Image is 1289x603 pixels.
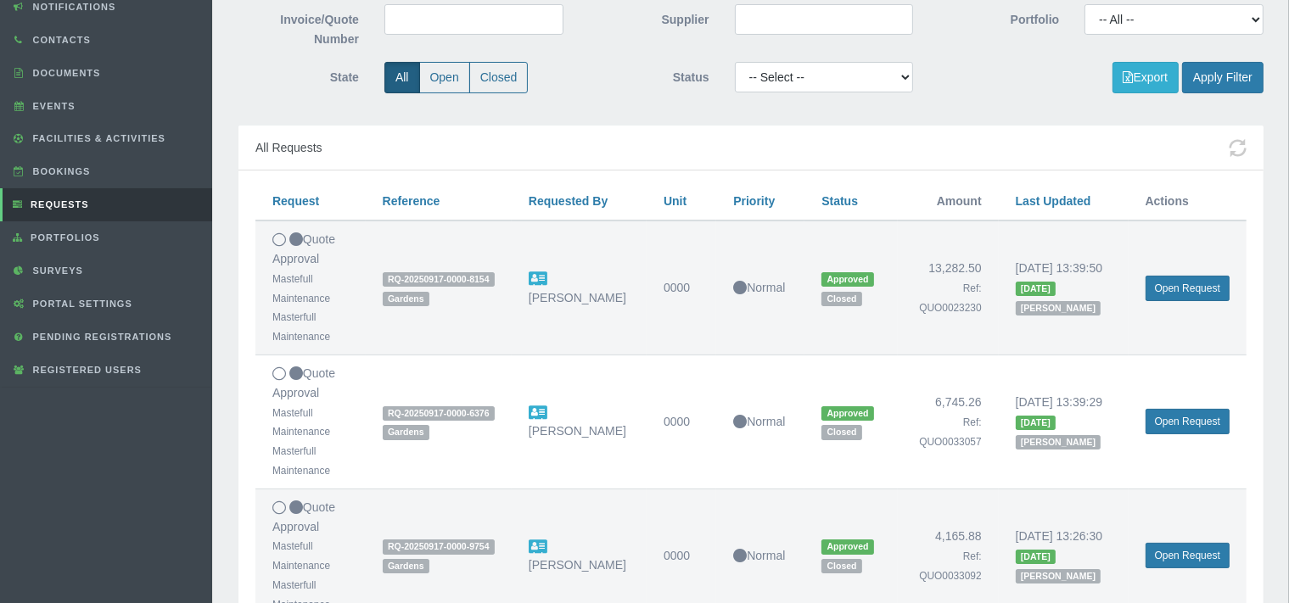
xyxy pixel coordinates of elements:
label: All [384,62,420,93]
td: 6,745.26 [898,355,999,489]
td: Normal [716,355,804,489]
small: Masterfull Maintenance [272,445,330,477]
a: Requested By [529,194,608,208]
span: Gardens [383,425,429,439]
label: Status [576,62,722,87]
label: Closed [469,62,529,93]
a: Last Updated [1016,194,1091,208]
label: Open [419,62,470,93]
span: Actions [1146,194,1189,208]
td: Quote Approval [255,355,366,489]
span: Closed [821,559,862,573]
label: Invoice/Quote Number [226,4,372,49]
span: Gardens [383,559,429,573]
span: Surveys [29,265,83,276]
label: State [226,62,372,87]
span: Requests [26,199,89,209]
span: [PERSON_NAME] [1016,435,1101,449]
a: Unit [664,194,687,208]
a: Open Request [1146,276,1230,301]
td: Normal [716,221,804,355]
small: Mastefull Maintenance [272,540,330,572]
button: Apply Filter [1182,62,1264,93]
label: Portfolio [926,4,1072,30]
td: [PERSON_NAME] [512,221,647,355]
span: [DATE] [1016,282,1056,296]
a: Open Request [1146,409,1230,434]
td: 0000 [647,221,716,355]
div: All Requests [238,126,1264,171]
small: Ref: QUO0033092 [919,550,981,582]
span: [DATE] [1016,416,1056,430]
small: Ref: QUO0033057 [919,416,981,448]
button: Export [1112,62,1179,93]
span: Closed [821,292,862,306]
span: Approved [821,539,874,554]
span: Registered Users [29,365,142,375]
td: [DATE] 13:39:50 [999,221,1129,355]
small: Mastefull Maintenance [272,407,330,438]
span: Closed [821,425,862,439]
span: [PERSON_NAME] [1016,569,1101,583]
span: Gardens [383,292,429,306]
td: 13,282.50 [898,221,999,355]
td: [PERSON_NAME] [512,355,647,489]
a: Status [821,194,858,208]
td: Quote Approval [255,221,366,355]
td: [DATE] 13:39:29 [999,355,1129,489]
span: RQ-20250917-0000-8154 [383,272,495,287]
span: Contacts [29,35,91,45]
label: Supplier [576,4,722,30]
a: Open Request [1146,543,1230,568]
td: 0000 [647,355,716,489]
span: [PERSON_NAME] [1016,301,1101,315]
span: Portal Settings [29,299,132,309]
a: Reference [383,194,440,208]
span: Facilities & Activities [29,133,165,143]
span: Portfolios [26,232,100,243]
small: Mastefull Maintenance [272,273,330,304]
a: Request [272,194,319,208]
span: Amount [937,194,982,208]
span: Documents [29,68,101,78]
small: Masterfull Maintenance [272,311,330,343]
span: Notifications [29,2,116,12]
span: Pending Registrations [29,332,172,342]
span: Events [29,101,76,111]
span: Approved [821,272,874,287]
span: RQ-20250917-0000-6376 [383,406,495,421]
span: Approved [821,406,874,421]
span: [DATE] [1016,550,1056,564]
span: Bookings [29,166,91,176]
span: RQ-20250917-0000-9754 [383,539,495,554]
a: Priority [733,194,775,208]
